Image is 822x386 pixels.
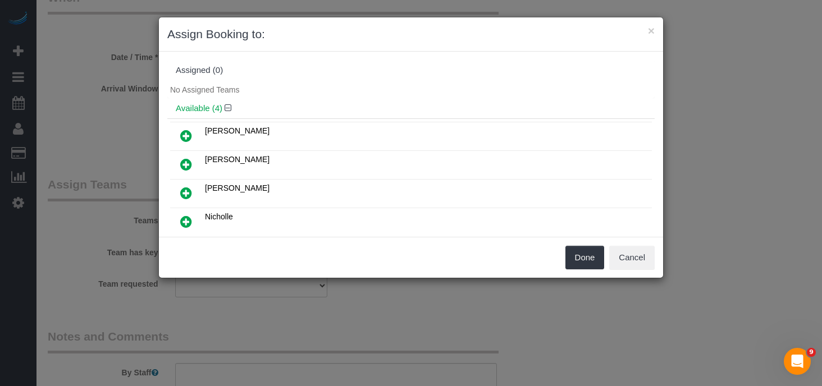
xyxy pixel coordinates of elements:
h4: Available (4) [176,104,646,113]
button: Cancel [609,246,655,269]
span: [PERSON_NAME] [205,126,270,135]
button: Done [565,246,605,269]
div: Assigned (0) [176,66,646,75]
span: Nicholle [205,212,233,221]
h3: Assign Booking to: [167,26,655,43]
span: No Assigned Teams [170,85,239,94]
iframe: Intercom live chat [784,348,811,375]
button: × [648,25,655,36]
span: 9 [807,348,816,357]
span: [PERSON_NAME] [205,183,270,192]
span: [PERSON_NAME] [205,155,270,164]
